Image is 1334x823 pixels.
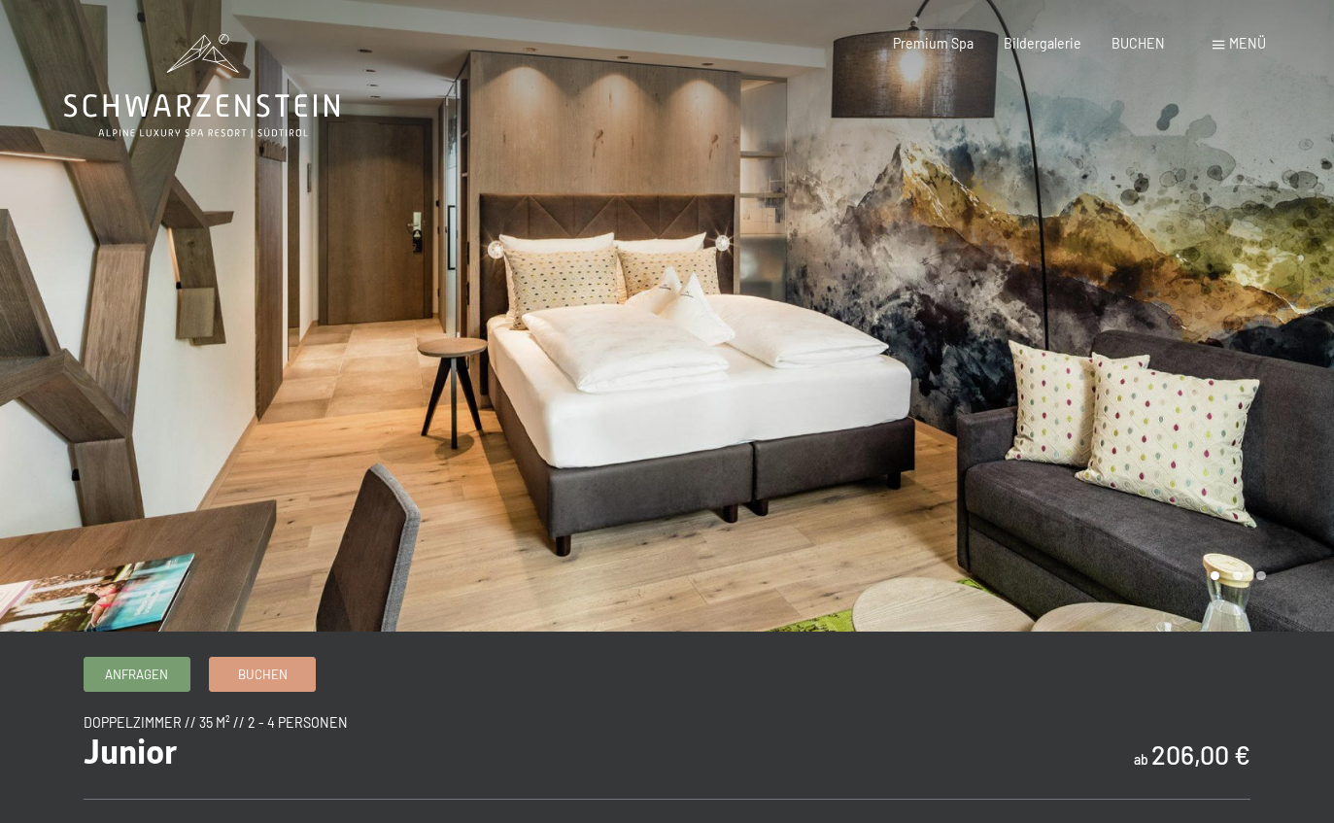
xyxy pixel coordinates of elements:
[1004,35,1081,51] a: Bildergalerie
[210,658,315,690] a: Buchen
[1151,738,1250,770] b: 206,00 €
[105,666,168,683] span: Anfragen
[85,658,189,690] a: Anfragen
[84,714,348,731] span: Doppelzimmer // 35 m² // 2 - 4 Personen
[1229,35,1266,51] span: Menü
[893,35,974,51] a: Premium Spa
[84,732,177,772] span: Junior
[238,666,288,683] span: Buchen
[1134,751,1148,768] span: ab
[1112,35,1165,51] a: BUCHEN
